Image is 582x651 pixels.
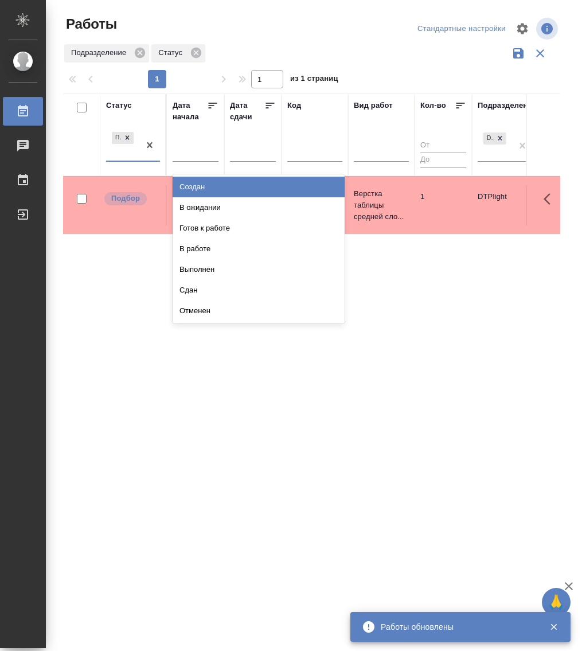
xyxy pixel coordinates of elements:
[420,153,466,167] input: До
[478,100,537,111] div: Подразделение
[537,185,564,213] button: Здесь прячутся важные кнопки
[103,191,160,206] div: Можно подбирать исполнителей
[158,47,186,59] p: Статус
[354,188,409,223] p: Верстка таблицы средней сло...
[173,301,345,321] div: Отменен
[482,131,507,146] div: DTPlight
[173,100,207,123] div: Дата начала
[287,100,301,111] div: Код
[173,218,345,239] div: Готов к работе
[536,18,560,40] span: Посмотреть информацию
[542,588,571,617] button: 🙏
[173,177,345,197] div: Создан
[483,132,494,145] div: DTPlight
[173,280,345,301] div: Сдан
[71,47,130,59] p: Подразделение
[64,44,149,63] div: Подразделение
[173,197,345,218] div: В ожидании
[63,15,117,33] span: Работы
[415,185,472,225] td: 1
[507,42,529,64] button: Сохранить фильтры
[529,42,551,64] button: Сбросить фильтры
[509,15,536,42] span: Настроить таблицу
[112,132,121,144] div: Подбор
[290,72,338,88] span: из 1 страниц
[542,622,565,632] button: Закрыть
[546,590,566,614] span: 🙏
[230,100,264,123] div: Дата сдачи
[420,100,446,111] div: Кол-во
[151,44,205,63] div: Статус
[381,621,532,633] div: Работы обновлены
[106,100,132,111] div: Статус
[173,239,345,259] div: В работе
[415,20,509,38] div: split button
[472,185,538,225] td: DTPlight
[111,193,140,204] p: Подбор
[354,100,393,111] div: Вид работ
[173,259,345,280] div: Выполнен
[420,139,466,153] input: От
